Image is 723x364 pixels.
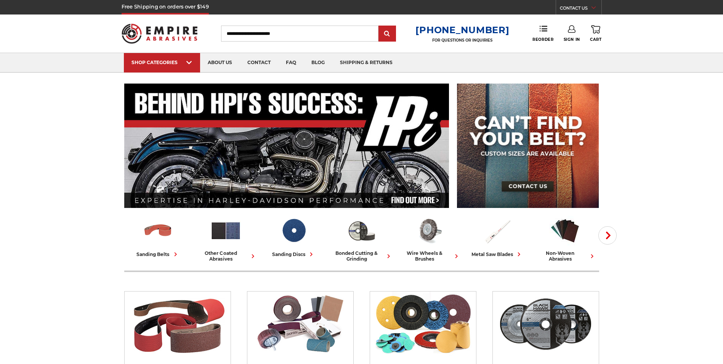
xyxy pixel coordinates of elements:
img: Other Coated Abrasives [210,215,242,246]
a: bonded cutting & grinding [331,215,393,262]
img: Sanding Discs [278,215,309,246]
img: Bonded Cutting & Grinding [346,215,377,246]
p: FOR QUESTIONS OR INQUIRIES [415,38,509,43]
input: Submit [380,26,395,42]
img: Sanding Belts [142,215,174,246]
img: Empire Abrasives [122,19,198,48]
img: Bonded Cutting & Grinding [496,292,595,356]
a: sanding discs [263,215,325,258]
a: blog [304,53,332,72]
a: Reorder [532,25,553,42]
span: Sign In [564,37,580,42]
img: Other Coated Abrasives [251,292,349,356]
a: contact [240,53,278,72]
div: SHOP CATEGORIES [131,60,192,65]
a: non-woven abrasives [534,215,596,262]
a: faq [278,53,304,72]
img: promo banner for custom belts. [457,84,599,208]
div: wire wheels & brushes [399,250,460,262]
a: other coated abrasives [195,215,257,262]
div: sanding discs [272,250,315,258]
img: Wire Wheels & Brushes [414,215,445,246]
span: Cart [590,37,601,42]
img: Sanding Discs [374,292,472,356]
a: Cart [590,25,601,42]
a: sanding belts [127,215,189,258]
img: Sanding Belts [128,292,227,356]
img: Banner for an interview featuring Horsepower Inc who makes Harley performance upgrades featured o... [124,84,449,208]
div: bonded cutting & grinding [331,250,393,262]
button: Next [598,226,617,245]
span: Reorder [532,37,553,42]
img: Non-woven Abrasives [549,215,581,246]
div: other coated abrasives [195,250,257,262]
a: CONTACT US [560,4,601,14]
img: Metal Saw Blades [481,215,513,246]
a: metal saw blades [467,215,528,258]
div: metal saw blades [471,250,523,258]
a: wire wheels & brushes [399,215,460,262]
div: sanding belts [137,250,180,258]
a: about us [200,53,240,72]
div: non-woven abrasives [534,250,596,262]
a: [PHONE_NUMBER] [415,24,509,35]
a: shipping & returns [332,53,400,72]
